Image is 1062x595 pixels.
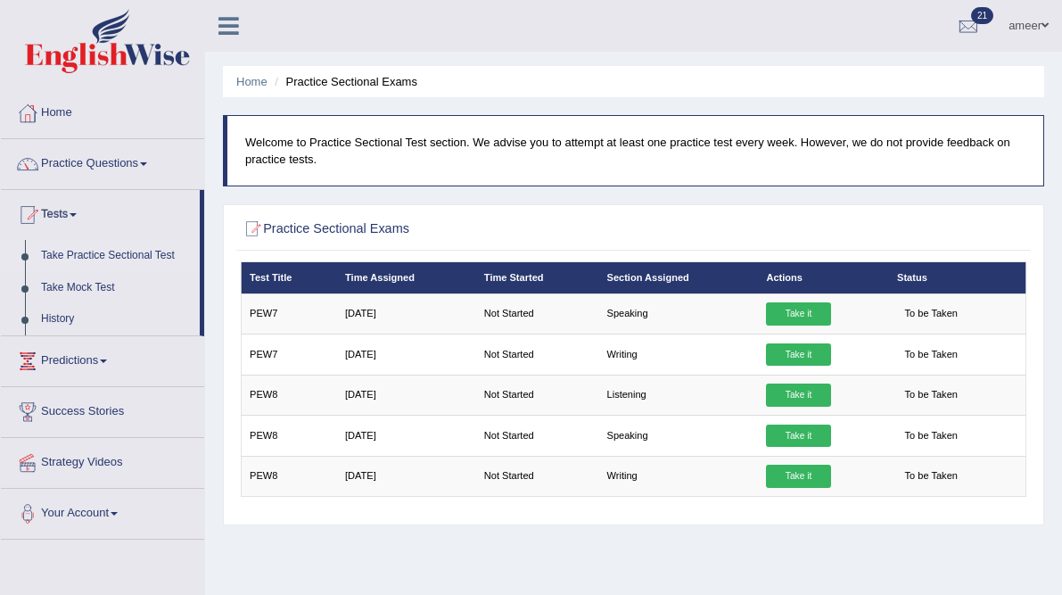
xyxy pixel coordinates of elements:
li: Practice Sectional Exams [270,73,417,90]
h2: Practice Sectional Exams [241,218,729,241]
th: Test Title [241,262,336,293]
td: [DATE] [337,375,476,415]
td: PEW7 [241,293,336,334]
a: Take it [766,302,830,326]
a: History [33,303,200,335]
td: PEW8 [241,375,336,415]
a: Take Mock Test [33,272,200,304]
a: Your Account [1,489,204,533]
td: PEW8 [241,416,336,456]
span: To be Taken [897,384,965,407]
th: Time Assigned [337,262,476,293]
td: [DATE] [337,335,476,375]
a: Take it [766,343,830,367]
a: Predictions [1,336,204,381]
td: Not Started [476,416,599,456]
a: Take it [766,384,830,407]
td: [DATE] [337,293,476,334]
td: Speaking [598,293,758,334]
th: Time Started [476,262,599,293]
span: To be Taken [897,465,965,488]
a: Take it [766,425,830,448]
td: [DATE] [337,456,476,496]
span: To be Taken [897,425,965,448]
a: Take Practice Sectional Test [33,240,200,272]
a: Home [236,75,268,88]
td: [DATE] [337,416,476,456]
a: Success Stories [1,387,204,432]
a: Strategy Videos [1,438,204,483]
td: PEW8 [241,456,336,496]
th: Status [889,262,1026,293]
td: Listening [598,375,758,415]
span: To be Taken [897,343,965,367]
th: Section Assigned [598,262,758,293]
td: Speaking [598,416,758,456]
th: Actions [758,262,889,293]
span: 21 [971,7,993,24]
td: Writing [598,335,758,375]
a: Practice Questions [1,139,204,184]
td: Not Started [476,456,599,496]
td: PEW7 [241,335,336,375]
td: Writing [598,456,758,496]
a: Tests [1,190,200,235]
a: Home [1,88,204,133]
p: Welcome to Practice Sectional Test section. We advise you to attempt at least one practice test e... [245,134,1025,168]
a: Take it [766,465,830,488]
td: Not Started [476,375,599,415]
td: Not Started [476,335,599,375]
span: To be Taken [897,302,965,326]
td: Not Started [476,293,599,334]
